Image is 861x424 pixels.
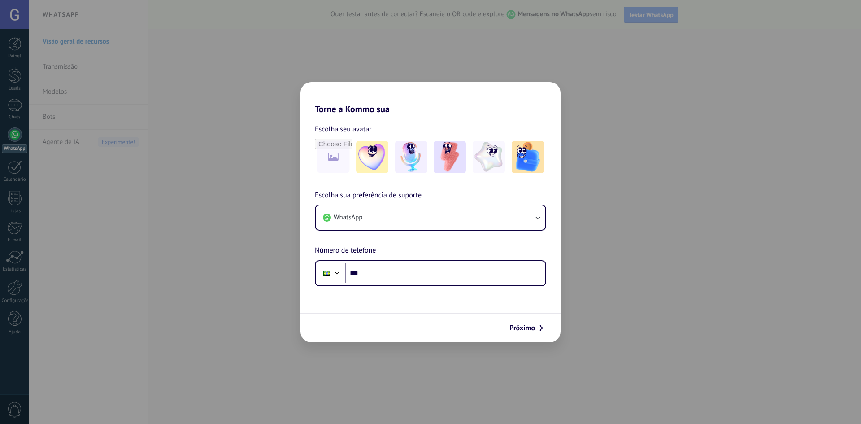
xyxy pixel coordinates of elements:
[315,245,376,257] span: Número de telefone
[300,82,561,114] h2: Torne a Kommo sua
[395,141,427,173] img: -2.jpeg
[434,141,466,173] img: -3.jpeg
[315,190,422,201] span: Escolha sua preferência de suporte
[473,141,505,173] img: -4.jpeg
[509,325,535,331] span: Próximo
[334,213,362,222] span: WhatsApp
[356,141,388,173] img: -1.jpeg
[318,264,335,283] div: Brazil: + 55
[316,205,545,230] button: WhatsApp
[505,320,547,336] button: Próximo
[315,123,372,135] span: Escolha seu avatar
[512,141,544,173] img: -5.jpeg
